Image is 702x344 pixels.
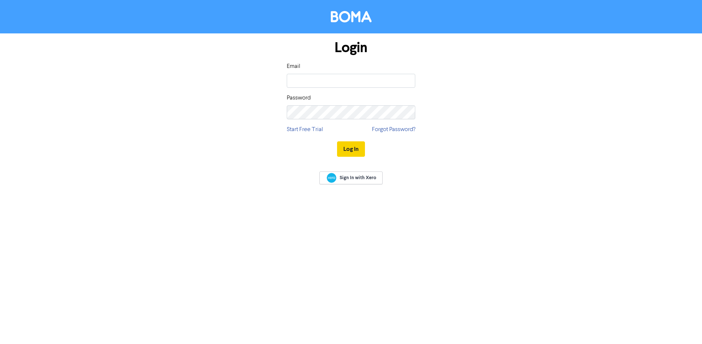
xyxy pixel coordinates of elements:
[327,173,336,183] img: Xero logo
[337,141,365,157] button: Log In
[287,125,323,134] a: Start Free Trial
[372,125,415,134] a: Forgot Password?
[287,62,300,71] label: Email
[287,94,311,102] label: Password
[331,11,372,22] img: BOMA Logo
[340,174,376,181] span: Sign In with Xero
[287,39,415,56] h1: Login
[319,171,383,184] a: Sign In with Xero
